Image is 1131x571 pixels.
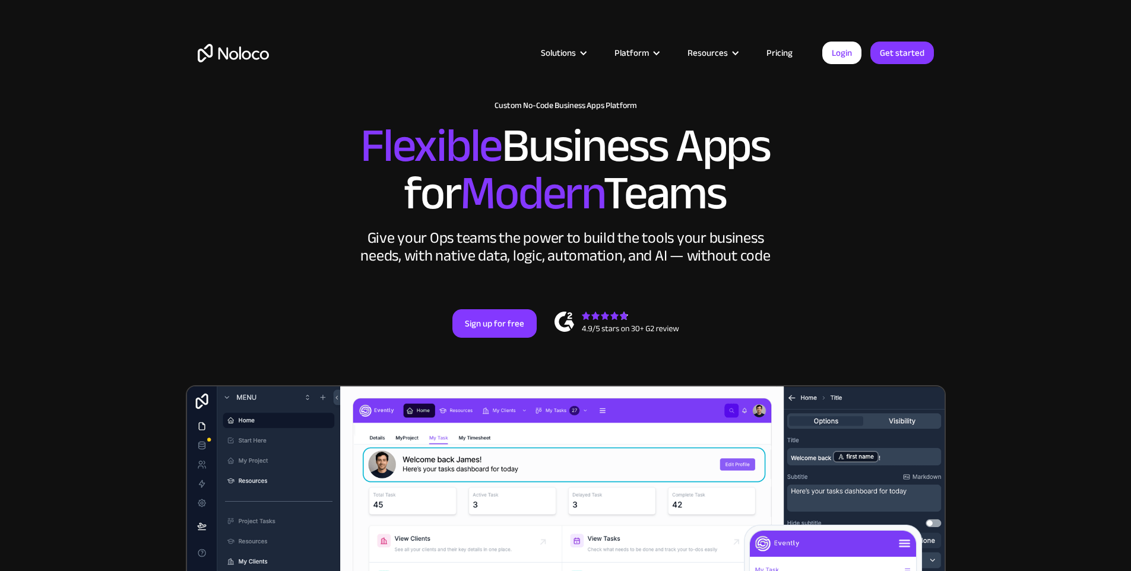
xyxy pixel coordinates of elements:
h2: Business Apps for Teams [198,122,934,217]
div: Give your Ops teams the power to build the tools your business needs, with native data, logic, au... [358,229,774,265]
a: Login [822,42,861,64]
div: Platform [600,45,673,61]
a: Pricing [752,45,807,61]
div: Solutions [526,45,600,61]
a: Sign up for free [452,309,537,338]
div: Resources [688,45,728,61]
a: home [198,44,269,62]
span: Modern [460,149,603,237]
div: Resources [673,45,752,61]
a: Get started [870,42,934,64]
span: Flexible [360,101,502,190]
div: Platform [614,45,649,61]
div: Solutions [541,45,576,61]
